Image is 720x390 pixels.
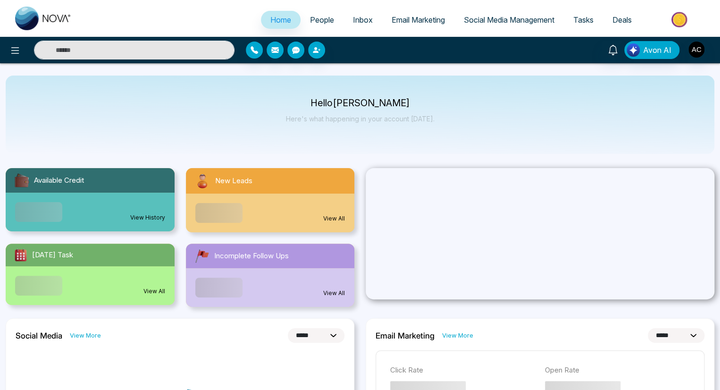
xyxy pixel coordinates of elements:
a: View All [143,287,165,296]
span: New Leads [215,176,252,187]
span: Home [270,15,291,25]
img: newLeads.svg [193,172,211,190]
a: People [301,11,343,29]
a: Tasks [564,11,603,29]
img: availableCredit.svg [13,172,30,189]
img: User Avatar [688,42,704,58]
span: Email Marketing [392,15,445,25]
a: Email Marketing [382,11,454,29]
a: View History [130,213,165,222]
img: todayTask.svg [13,247,28,263]
span: People [310,15,334,25]
a: View All [323,289,345,297]
img: followUps.svg [193,247,210,264]
a: View More [442,331,473,340]
span: Available Credit [34,175,84,186]
span: Incomplete Follow Ups [214,251,289,262]
img: Market-place.gif [646,9,714,30]
a: Social Media Management [454,11,564,29]
span: Social Media Management [464,15,554,25]
span: Inbox [353,15,373,25]
a: View More [70,331,101,340]
img: Lead Flow [627,43,640,57]
h2: Social Media [16,331,62,340]
span: Avon AI [643,44,671,56]
a: Deals [603,11,641,29]
a: Incomplete Follow UpsView All [180,244,360,307]
h2: Email Marketing [376,331,435,340]
button: Avon AI [624,41,679,59]
span: Tasks [573,15,594,25]
p: Here's what happening in your account [DATE]. [286,115,435,123]
a: Home [261,11,301,29]
p: Open Rate [545,365,690,376]
a: New LeadsView All [180,168,360,232]
a: Inbox [343,11,382,29]
p: Click Rate [390,365,536,376]
span: Deals [612,15,632,25]
img: Nova CRM Logo [15,7,72,30]
span: [DATE] Task [32,250,73,261]
p: Hello [PERSON_NAME] [286,99,435,107]
a: View All [323,214,345,223]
